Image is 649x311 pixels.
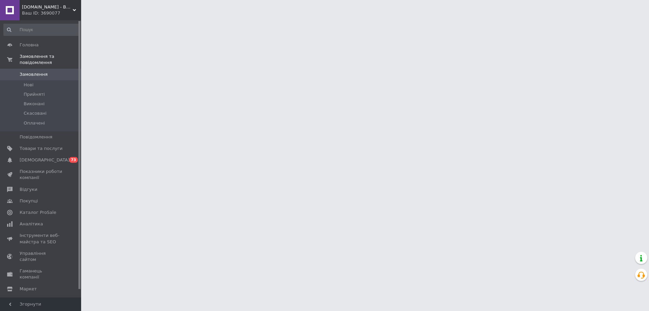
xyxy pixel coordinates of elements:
span: Замовлення та повідомлення [20,53,81,66]
span: [DEMOGRAPHIC_DATA] [20,157,70,163]
span: Прийняті [24,91,45,97]
span: Каталог ProSale [20,209,56,216]
span: BestPrice.dp.ua - BestPrice [22,4,73,10]
span: Товари та послуги [20,146,63,152]
span: Замовлення [20,71,48,77]
span: Інструменти веб-майстра та SEO [20,232,63,245]
span: Нові [24,82,33,88]
span: Відгуки [20,186,37,193]
span: Скасовані [24,110,47,116]
span: Покупці [20,198,38,204]
span: 73 [69,157,78,163]
input: Пошук [3,24,80,36]
span: Управління сайтом [20,250,63,263]
div: Ваш ID: 3690077 [22,10,81,16]
span: Оплачені [24,120,45,126]
span: Головна [20,42,39,48]
span: Маркет [20,286,37,292]
span: Повідомлення [20,134,52,140]
span: Показники роботи компанії [20,169,63,181]
span: Аналітика [20,221,43,227]
span: Гаманець компанії [20,268,63,280]
span: Виконані [24,101,45,107]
